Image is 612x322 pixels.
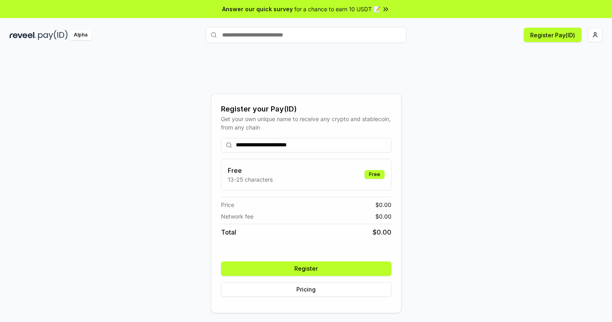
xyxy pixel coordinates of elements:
[38,30,68,40] img: pay_id
[221,115,391,132] div: Get your own unique name to receive any crypto and stablecoin, from any chain
[221,103,391,115] div: Register your Pay(ID)
[375,200,391,209] span: $ 0.00
[221,200,234,209] span: Price
[69,30,92,40] div: Alpha
[228,166,273,175] h3: Free
[228,175,273,184] p: 13-25 characters
[375,212,391,221] span: $ 0.00
[373,227,391,237] span: $ 0.00
[221,261,391,276] button: Register
[294,5,380,13] span: for a chance to earn 10 USDT 📝
[222,5,293,13] span: Answer our quick survey
[221,282,391,297] button: Pricing
[10,30,36,40] img: reveel_dark
[524,28,582,42] button: Register Pay(ID)
[221,212,253,221] span: Network fee
[221,227,236,237] span: Total
[365,170,385,179] div: Free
